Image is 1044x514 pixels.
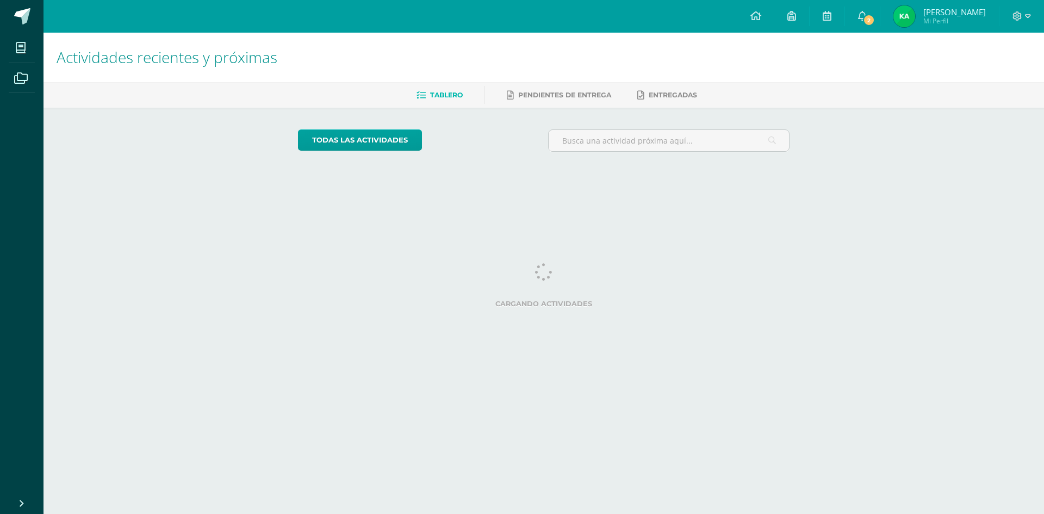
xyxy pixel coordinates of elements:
[923,7,986,17] span: [PERSON_NAME]
[862,14,874,26] span: 2
[57,47,277,67] span: Actividades recientes y próximas
[298,300,790,308] label: Cargando actividades
[298,129,422,151] a: todas las Actividades
[507,86,611,104] a: Pendientes de entrega
[518,91,611,99] span: Pendientes de entrega
[637,86,697,104] a: Entregadas
[430,91,463,99] span: Tablero
[923,16,986,26] span: Mi Perfil
[549,130,790,151] input: Busca una actividad próxima aquí...
[417,86,463,104] a: Tablero
[649,91,697,99] span: Entregadas
[893,5,915,27] img: e8e4fd78d3a5517432ec64b3f1f42d4b.png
